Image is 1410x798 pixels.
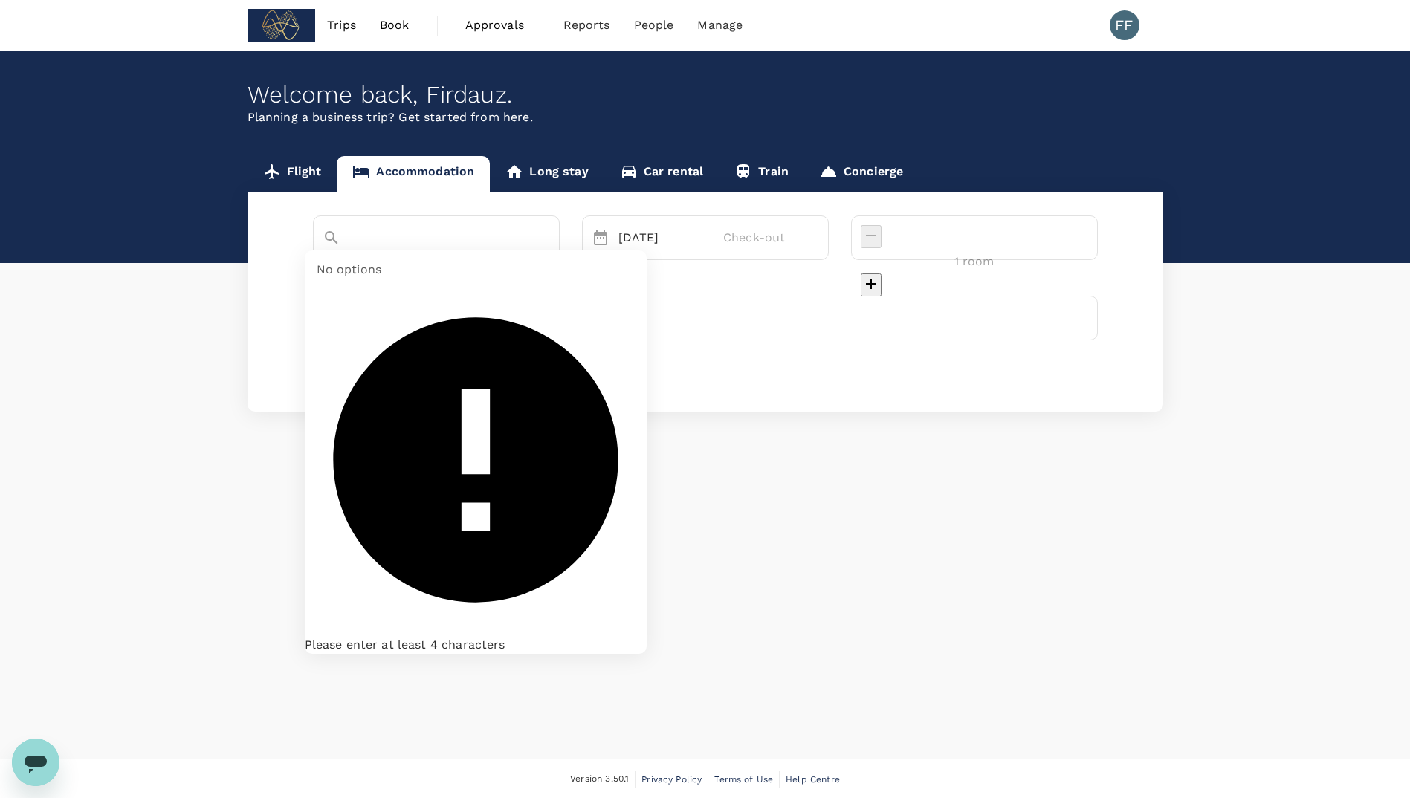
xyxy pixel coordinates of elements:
[697,16,743,34] span: Manage
[337,156,490,192] a: Accommodation
[612,223,711,253] div: [DATE]
[604,156,719,192] a: Car rental
[327,16,356,34] span: Trips
[723,229,810,247] p: Check-out
[465,16,540,34] span: Approvals
[570,772,629,787] span: Version 3.50.1
[12,739,59,786] iframe: Button to launch messaging window
[634,16,674,34] span: People
[719,156,804,192] a: Train
[248,156,337,192] a: Flight
[861,273,882,296] button: decrease
[490,156,604,192] a: Long stay
[248,108,1163,126] p: Planning a business trip? Get started from here.
[641,771,702,788] a: Privacy Policy
[380,16,410,34] span: Book
[861,225,882,248] button: decrease
[248,81,1163,108] div: Welcome back , Firdauz .
[248,9,316,42] img: Subdimension Pte Ltd
[1110,10,1139,40] div: FF
[714,774,773,785] span: Terms of Use
[313,272,1098,290] div: Travellers
[305,638,505,652] span: Please enter at least 4 characters
[786,774,840,785] span: Help Centre
[861,250,1088,273] input: Add rooms
[714,771,773,788] a: Terms of Use
[563,16,610,34] span: Reports
[305,250,647,289] div: No options
[804,156,919,192] a: Concierge
[786,771,840,788] a: Help Centre
[641,774,702,785] span: Privacy Policy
